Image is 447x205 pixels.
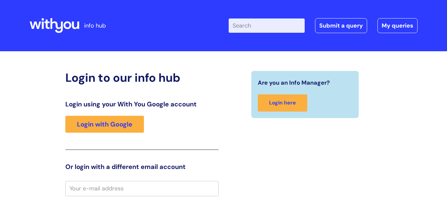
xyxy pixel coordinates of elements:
span: Are you an Info Manager? [258,78,330,88]
a: My queries [377,18,418,33]
p: info hub [84,20,106,31]
a: Login with Google [65,116,144,133]
a: Submit a query [315,18,367,33]
a: Login here [258,94,307,112]
h2: Login to our info hub [65,71,219,85]
h3: Login using your With You Google account [65,100,219,108]
input: Search [229,18,305,33]
input: Your e-mail address [65,181,219,196]
h3: Or login with a different email account [65,163,219,171]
